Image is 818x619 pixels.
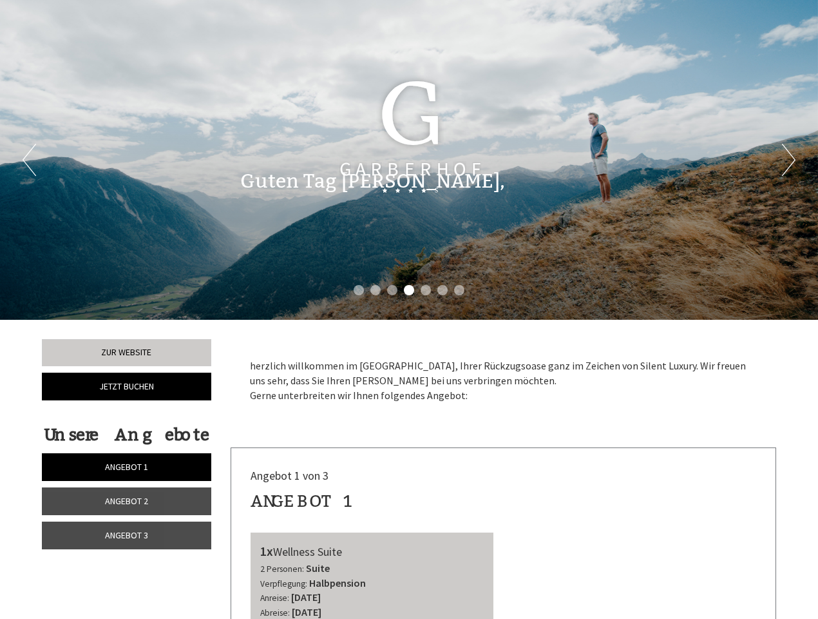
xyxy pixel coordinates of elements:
[240,171,505,192] h1: Guten Tag [PERSON_NAME],
[250,359,757,403] p: herzlich willkommen im [GEOGRAPHIC_DATA], Ihrer Rückzugsoase ganz im Zeichen von Silent Luxury. W...
[260,542,484,561] div: Wellness Suite
[105,529,148,541] span: Angebot 3
[42,339,211,366] a: Zur Website
[291,591,321,604] b: [DATE]
[251,468,328,483] span: Angebot 1 von 3
[42,373,211,400] a: Jetzt buchen
[782,144,795,176] button: Next
[292,605,321,618] b: [DATE]
[260,564,304,575] small: 2 Personen:
[42,423,211,447] div: Unsere Angebote
[260,607,290,618] small: Abreise:
[309,576,366,589] b: Halbpension
[260,543,273,559] b: 1x
[105,495,148,507] span: Angebot 2
[260,578,307,589] small: Verpflegung:
[23,144,36,176] button: Previous
[251,489,354,513] div: Angebot 1
[105,461,148,473] span: Angebot 1
[260,593,289,604] small: Anreise:
[306,562,330,575] b: Suite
